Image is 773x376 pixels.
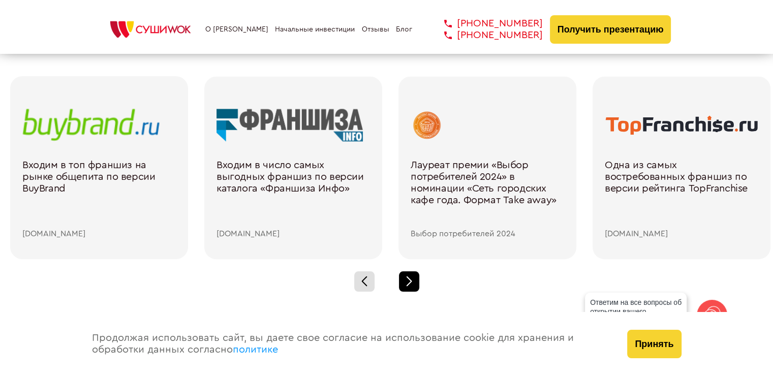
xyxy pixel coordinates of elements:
div: Лауреат премии «Выбор потребителей 2024» в номинации «Сеть городских кафе года. Формат Take away» [411,160,564,230]
a: [PHONE_NUMBER] [429,18,543,29]
a: [PHONE_NUMBER] [429,29,543,41]
div: Ответим на все вопросы об открытии вашего [PERSON_NAME]! [585,293,687,330]
a: Начальные инвестиции [275,25,355,34]
a: политике [233,344,278,355]
a: Отзывы [362,25,389,34]
div: Входим в число самых выгодных франшиз по версии каталога «Франшиза Инфо» [217,160,370,230]
button: Принять [627,330,681,358]
a: О [PERSON_NAME] [205,25,268,34]
div: [DOMAIN_NAME] [217,229,370,238]
div: [DOMAIN_NAME] [22,229,176,238]
img: СУШИWOK [102,18,199,41]
a: Блог [396,25,412,34]
div: Выбор потребителей 2024 [411,229,564,238]
div: Одна из самых востребованных франшиз по версии рейтинга TopFranchise [605,160,758,230]
div: Входим в топ франшиз на рынке общепита по версии BuyBrand [22,160,176,230]
a: Входим в число самых выгодных франшиз по версии каталога «Франшиза Инфо» [DOMAIN_NAME] [217,109,370,239]
div: [DOMAIN_NAME] [605,229,758,238]
div: Продолжая использовать сайт, вы даете свое согласие на использование cookie для хранения и обрабо... [82,312,617,376]
button: Получить презентацию [550,15,671,44]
